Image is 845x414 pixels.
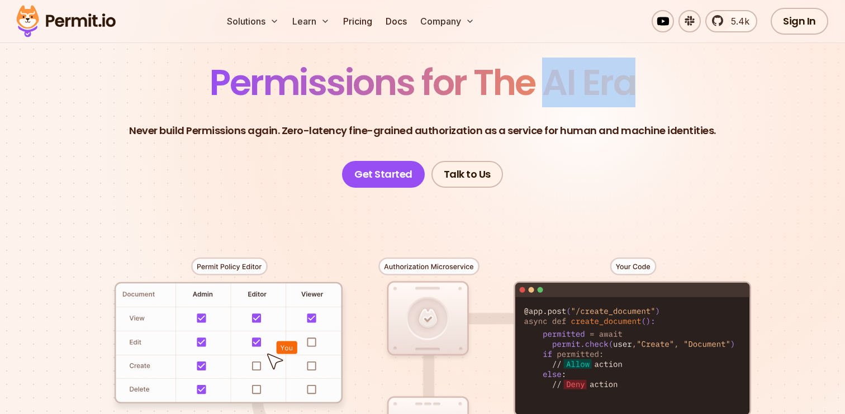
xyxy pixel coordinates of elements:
button: Learn [288,10,334,32]
a: Get Started [342,161,425,188]
img: Permit logo [11,2,121,40]
a: 5.4k [705,10,757,32]
a: Talk to Us [431,161,503,188]
button: Solutions [222,10,283,32]
button: Company [416,10,479,32]
a: Pricing [339,10,377,32]
p: Never build Permissions again. Zero-latency fine-grained authorization as a service for human and... [129,123,716,139]
a: Docs [381,10,411,32]
a: Sign In [771,8,828,35]
span: Permissions for The AI Era [210,58,635,107]
span: 5.4k [724,15,749,28]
